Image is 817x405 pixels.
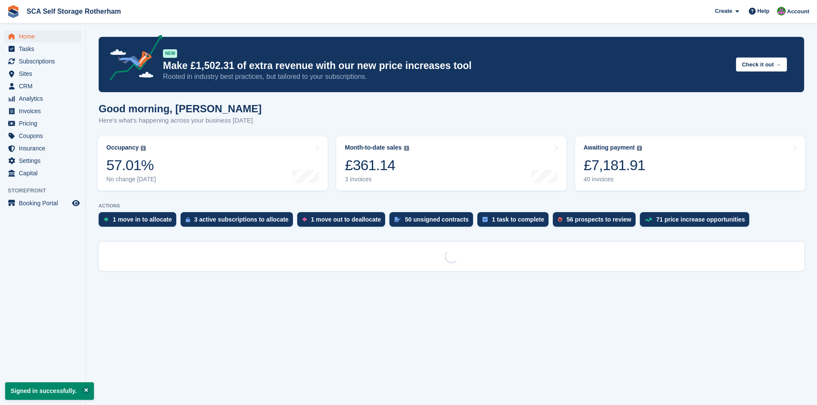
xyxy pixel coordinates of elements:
img: contract_signature_icon-13c848040528278c33f63329250d36e43548de30e8caae1d1a13099fd9432cc5.svg [395,217,401,222]
a: menu [4,130,81,142]
span: Settings [19,155,70,167]
a: menu [4,197,81,209]
a: menu [4,68,81,80]
div: No change [DATE] [106,176,156,183]
div: 3 invoices [345,176,409,183]
img: price-adjustments-announcement-icon-8257ccfd72463d97f412b2fc003d46551f7dbcb40ab6d574587a9cd5c0d94... [103,35,163,84]
p: Rooted in industry best practices, but tailored to your subscriptions. [163,72,729,81]
a: menu [4,167,81,179]
a: 1 task to complete [477,212,553,231]
div: 56 prospects to review [567,216,631,223]
span: Account [787,7,809,16]
span: Home [19,30,70,42]
a: SCA Self Storage Rotherham [23,4,124,18]
a: 1 move in to allocate [99,212,181,231]
div: 1 move out to deallocate [311,216,381,223]
a: menu [4,43,81,55]
img: task-75834270c22a3079a89374b754ae025e5fb1db73e45f91037f5363f120a921f8.svg [482,217,488,222]
img: Sarah Race [777,7,786,15]
img: move_ins_to_allocate_icon-fdf77a2bb77ea45bf5b3d319d69a93e2d87916cf1d5bf7949dd705db3b84f3ca.svg [104,217,109,222]
div: 50 unsigned contracts [405,216,469,223]
a: menu [4,93,81,105]
a: 3 active subscriptions to allocate [181,212,297,231]
span: Create [715,7,732,15]
a: Month-to-date sales £361.14 3 invoices [336,136,566,191]
img: icon-info-grey-7440780725fd019a000dd9b08b2336e03edf1995a4989e88bcd33f0948082b44.svg [404,146,409,151]
span: Subscriptions [19,55,70,67]
h1: Good morning, [PERSON_NAME] [99,103,262,114]
div: 40 invoices [584,176,645,183]
span: Storefront [8,186,85,195]
p: ACTIONS [99,203,804,209]
span: Coupons [19,130,70,142]
span: Pricing [19,117,70,129]
span: Invoices [19,105,70,117]
div: Month-to-date sales [345,144,401,151]
p: Make £1,502.31 of extra revenue with our new price increases tool [163,60,729,72]
div: 1 task to complete [492,216,544,223]
span: Help [757,7,769,15]
img: move_outs_to_deallocate_icon-f764333ba52eb49d3ac5e1228854f67142a1ed5810a6f6cc68b1a99e826820c5.svg [302,217,307,222]
a: Awaiting payment £7,181.91 40 invoices [575,136,805,191]
a: 1 move out to deallocate [297,212,389,231]
img: icon-info-grey-7440780725fd019a000dd9b08b2336e03edf1995a4989e88bcd33f0948082b44.svg [141,146,146,151]
a: 50 unsigned contracts [389,212,477,231]
span: Booking Portal [19,197,70,209]
div: NEW [163,49,177,58]
span: Tasks [19,43,70,55]
a: menu [4,80,81,92]
div: 57.01% [106,156,156,174]
a: menu [4,117,81,129]
p: Here's what's happening across your business [DATE] [99,116,262,126]
button: Check it out → [736,57,787,72]
span: Insurance [19,142,70,154]
a: menu [4,30,81,42]
span: Sites [19,68,70,80]
img: stora-icon-8386f47178a22dfd0bd8f6a31ec36ba5ce8667c1dd55bd0f319d3a0aa187defe.svg [7,5,20,18]
a: menu [4,142,81,154]
img: prospect-51fa495bee0391a8d652442698ab0144808aea92771e9ea1ae160a38d050c398.svg [558,217,562,222]
img: price_increase_opportunities-93ffe204e8149a01c8c9dc8f82e8f89637d9d84a8eef4429ea346261dce0b2c0.svg [645,218,652,222]
a: Preview store [71,198,81,208]
div: 3 active subscriptions to allocate [194,216,289,223]
div: £7,181.91 [584,156,645,174]
a: menu [4,55,81,67]
div: 71 price increase opportunities [656,216,745,223]
img: icon-info-grey-7440780725fd019a000dd9b08b2336e03edf1995a4989e88bcd33f0948082b44.svg [637,146,642,151]
span: Capital [19,167,70,179]
p: Signed in successfully. [5,382,94,400]
a: menu [4,155,81,167]
img: active_subscription_to_allocate_icon-d502201f5373d7db506a760aba3b589e785aa758c864c3986d89f69b8ff3... [186,217,190,222]
div: £361.14 [345,156,409,174]
span: CRM [19,80,70,92]
a: 71 price increase opportunities [640,212,754,231]
div: Occupancy [106,144,139,151]
a: 56 prospects to review [553,212,640,231]
a: Occupancy 57.01% No change [DATE] [98,136,328,191]
div: 1 move in to allocate [113,216,172,223]
a: menu [4,105,81,117]
span: Analytics [19,93,70,105]
div: Awaiting payment [584,144,635,151]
